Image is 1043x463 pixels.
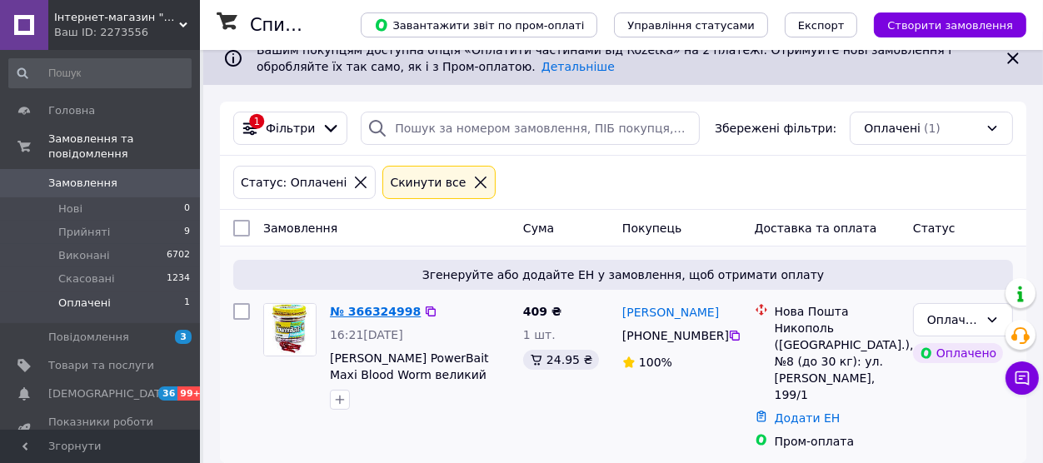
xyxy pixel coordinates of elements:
[48,176,117,191] span: Замовлення
[167,271,190,286] span: 1234
[614,12,768,37] button: Управління статусами
[775,320,900,403] div: Никополь ([GEOGRAPHIC_DATA].), №8 (до 30 кг): ул. [PERSON_NAME], 199/1
[54,25,200,40] div: Ваш ID: 2273556
[622,329,729,342] span: [PHONE_NUMBER]
[715,120,836,137] span: Збережені фільтри:
[48,358,154,373] span: Товари та послуги
[523,350,599,370] div: 24.95 ₴
[175,330,192,344] span: 3
[263,303,317,356] a: Фото товару
[237,173,350,192] div: Статус: Оплачені
[361,12,597,37] button: Завантажити звіт по пром-оплаті
[775,433,900,450] div: Пром-оплата
[58,271,115,286] span: Скасовані
[639,356,672,369] span: 100%
[927,311,979,329] div: Оплачено
[775,303,900,320] div: Нова Пошта
[184,296,190,311] span: 1
[158,386,177,401] span: 36
[184,225,190,240] span: 9
[330,328,403,341] span: 16:21[DATE]
[330,305,421,318] a: № 366324998
[361,112,700,145] input: Пошук за номером замовлення, ПІБ покупця, номером телефону, Email, номером накладної
[541,60,615,73] a: Детальніше
[864,120,921,137] span: Оплачені
[775,411,841,425] a: Додати ЕН
[924,122,941,135] span: (1)
[184,202,190,217] span: 0
[48,415,154,445] span: Показники роботи компанії
[523,328,556,341] span: 1 шт.
[523,305,561,318] span: 409 ₴
[627,19,755,32] span: Управління статусами
[250,15,419,35] h1: Список замовлень
[58,296,111,311] span: Оплачені
[54,10,179,25] span: Інтернет-магазин "Steel Fish"
[913,343,1003,363] div: Оплачено
[48,330,129,345] span: Повідомлення
[1006,361,1039,395] button: Чат з покупцем
[755,222,877,235] span: Доставка та оплата
[240,266,1006,283] span: Згенеруйте або додайте ЕН у замовлення, щоб отримати оплату
[523,222,554,235] span: Cума
[887,19,1013,32] span: Створити замовлення
[48,103,95,118] span: Головна
[266,120,315,137] span: Фільтри
[374,17,584,32] span: Завантажити звіт по пром-оплаті
[263,222,337,235] span: Замовлення
[177,386,205,401] span: 99+
[913,222,956,235] span: Статус
[58,225,110,240] span: Прийняті
[622,222,681,235] span: Покупець
[48,386,172,401] span: [DEMOGRAPHIC_DATA]
[874,12,1026,37] button: Створити замовлення
[264,304,316,356] img: Фото товару
[622,304,719,321] a: [PERSON_NAME]
[58,248,110,263] span: Виконані
[167,248,190,263] span: 6702
[8,58,192,88] input: Пошук
[330,351,489,398] a: [PERSON_NAME] PowerBait Maxi Blood Worm великий 100 шт.
[857,17,1026,31] a: Створити замовлення
[387,173,469,192] div: Cкинути все
[785,12,858,37] button: Експорт
[798,19,845,32] span: Експорт
[48,132,200,162] span: Замовлення та повідомлення
[58,202,82,217] span: Нові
